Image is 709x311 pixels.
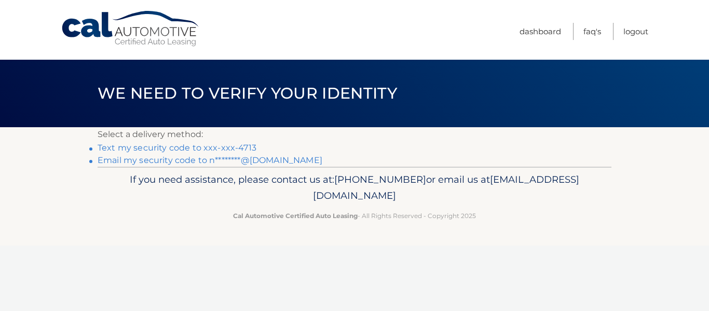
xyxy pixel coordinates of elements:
span: [PHONE_NUMBER] [334,173,426,185]
strong: Cal Automotive Certified Auto Leasing [233,212,358,220]
a: Text my security code to xxx-xxx-4713 [98,143,256,153]
a: Email my security code to n********@[DOMAIN_NAME] [98,155,322,165]
a: FAQ's [583,23,601,40]
a: Logout [623,23,648,40]
span: We need to verify your identity [98,84,397,103]
p: - All Rights Reserved - Copyright 2025 [104,210,605,221]
a: Dashboard [520,23,561,40]
p: If you need assistance, please contact us at: or email us at [104,171,605,205]
p: Select a delivery method: [98,127,611,142]
a: Cal Automotive [61,10,201,47]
